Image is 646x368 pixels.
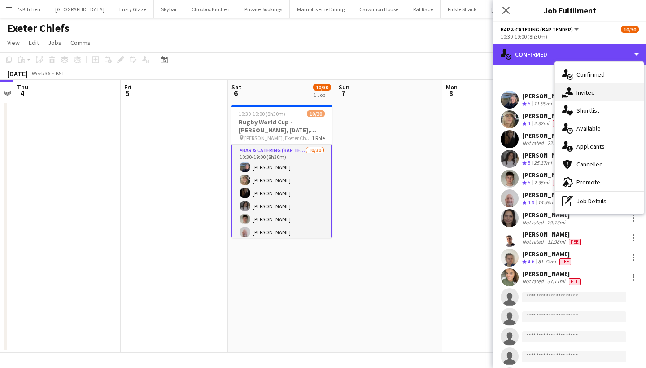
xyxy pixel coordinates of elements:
span: Cancelled [576,160,603,168]
span: Thu [17,83,28,91]
span: 5 [528,179,530,186]
div: [PERSON_NAME] [522,131,582,140]
span: Fee [553,180,564,186]
a: Jobs [44,37,65,48]
span: Promote [576,178,600,186]
div: [PERSON_NAME] [522,92,570,100]
span: Confirmed [576,70,605,79]
span: Jobs [48,39,61,47]
div: Crew has different fees then in role [551,120,566,127]
span: 7 [337,88,349,98]
span: Fee [569,278,581,285]
span: Comms [70,39,91,47]
div: 25.37mi [532,159,554,167]
a: View [4,37,23,48]
span: Mon [446,83,458,91]
div: Crew has different fees then in role [554,100,569,108]
span: 4.6 [528,258,534,265]
div: [PERSON_NAME] [522,211,570,219]
button: Pickle Shack [441,0,484,18]
span: 4 [16,88,28,98]
div: 29.73mi [546,219,567,226]
div: 37.11mi [546,278,567,285]
button: Rat Race [406,0,441,18]
div: 14.96mi [536,199,558,206]
button: Chopbox Kitchen [184,0,237,18]
span: Applicants [576,142,605,150]
button: [GEOGRAPHIC_DATA] [48,0,112,18]
div: [PERSON_NAME] [522,112,570,120]
span: 5 [528,100,530,107]
span: 6 [230,88,241,98]
span: Sat [231,83,241,91]
div: Confirmed [493,44,646,65]
div: [PERSON_NAME] [522,191,573,199]
span: 4 [528,120,530,127]
div: 11.99mi [532,100,554,108]
span: 10/30 [313,84,331,91]
button: Private Bookings [237,0,290,18]
div: Crew has different fees then in role [567,278,582,285]
div: [DATE] [7,69,28,78]
div: Not rated [522,140,546,147]
span: 10/30 [307,110,325,117]
span: Available [576,124,601,132]
h1: Exeter Chiefs [7,22,70,35]
div: 81.32mi [536,258,558,266]
a: Edit [25,37,43,48]
button: Skybar [154,0,184,18]
div: Not rated [522,278,546,285]
a: Comms [67,37,94,48]
span: Fee [553,120,564,127]
span: 5 [528,159,530,166]
div: Crew has different fees then in role [567,238,582,245]
div: Crew has different fees then in role [558,258,573,266]
div: 2.32mi [532,120,551,127]
span: 1 Role [312,135,325,141]
span: Fee [569,239,581,245]
div: [PERSON_NAME] [522,171,570,179]
span: Bar & Catering (Bar Tender) [501,26,573,33]
div: BST [56,70,65,77]
div: 1 Job [314,92,331,98]
button: Lusty Glaze [112,0,154,18]
div: 11.98mi [546,238,567,245]
span: Invited [576,88,595,96]
div: Crew has different fees then in role [551,179,566,187]
div: [PERSON_NAME] [522,151,570,159]
span: Sun [339,83,349,91]
h3: Rugby World Cup - [PERSON_NAME], [DATE], Match Day Bar [231,118,332,134]
button: Carwinion House [352,0,406,18]
span: 5 [123,88,131,98]
div: Crew has different fees then in role [554,159,569,167]
span: 4.9 [528,199,534,206]
div: Not rated [522,219,546,226]
span: 10/30 [621,26,639,33]
span: Fee [559,258,571,265]
button: [GEOGRAPHIC_DATA] [484,0,548,18]
div: [PERSON_NAME] [522,250,573,258]
div: 10:30-19:00 (8h30m) [501,33,639,40]
div: 2.35mi [532,179,551,187]
app-job-card: 10:30-19:00 (8h30m)10/30Rugby World Cup - [PERSON_NAME], [DATE], Match Day Bar [PERSON_NAME], Exe... [231,105,332,238]
div: Not rated [522,238,546,245]
span: [PERSON_NAME], Exeter Chiefs [244,135,312,141]
div: 22.94mi [546,140,567,147]
span: Edit [29,39,39,47]
span: 10:30-19:00 (8h30m) [239,110,285,117]
button: Bar & Catering (Bar Tender) [501,26,580,33]
span: Week 36 [30,70,52,77]
span: 8 [445,88,458,98]
div: Job Details [555,192,644,210]
h3: Job Fulfilment [493,4,646,16]
span: View [7,39,20,47]
div: [PERSON_NAME] [522,230,582,238]
span: Fri [124,83,131,91]
span: Shortlist [576,106,599,114]
button: Marriotts Fine Dining [290,0,352,18]
div: [PERSON_NAME] [522,270,582,278]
